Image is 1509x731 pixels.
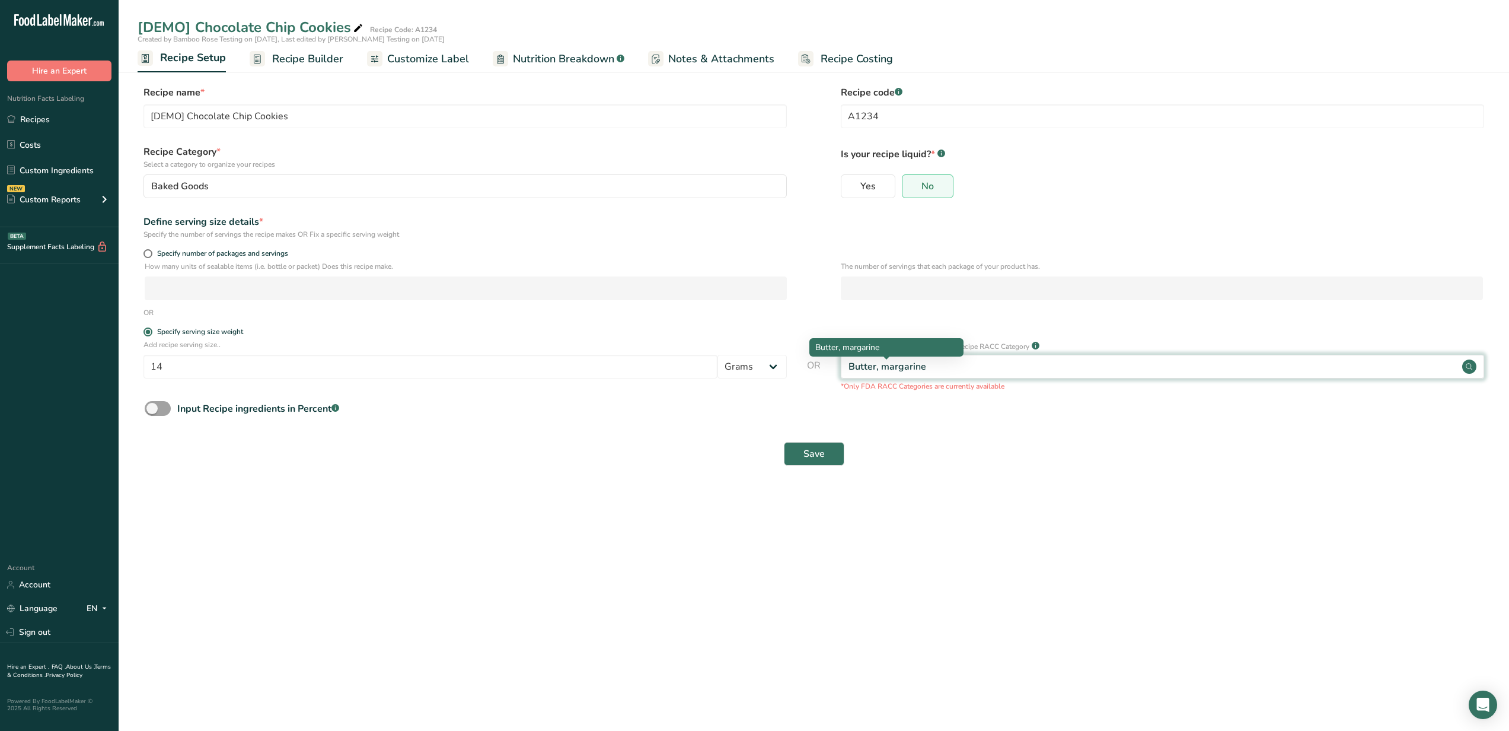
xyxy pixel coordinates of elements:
input: Type your recipe code here [841,104,1484,128]
div: Custom Reports [7,193,81,206]
span: Customize Label [387,51,469,67]
span: Recipe Setup [160,50,226,66]
a: FAQ . [52,663,66,671]
p: How many units of sealable items (i.e. bottle or packet) Does this recipe make. [145,261,787,272]
a: Language [7,598,58,619]
a: Nutrition Breakdown [493,46,624,72]
a: Terms & Conditions . [7,663,111,679]
a: Recipe Setup [138,45,226,73]
button: Baked Goods [143,174,787,198]
a: Customize Label [367,46,469,72]
p: Butter, margarine [815,341,958,354]
div: Define serving size details [143,215,787,229]
label: Recipe name [143,85,787,100]
span: Created by Bamboo Rose Testing on [DATE], Last edited by [PERSON_NAME] Testing on [DATE] [138,34,445,44]
button: Hire an Expert [7,61,111,81]
span: Nutrition Breakdown [513,51,614,67]
div: BETA [8,233,26,240]
div: OR [143,307,154,318]
button: Save [784,442,844,466]
div: [DEMO] Chocolate Chip Cookies [138,17,365,38]
a: Notes & Attachments [648,46,774,72]
input: Type your serving size here [143,355,717,379]
div: Recipe Code: A1234 [370,24,437,35]
div: Butter, margarine [848,360,926,374]
div: EN [87,602,111,616]
span: Recipe Costing [821,51,893,67]
div: NEW [7,185,25,192]
a: Recipe Costing [798,46,893,72]
span: Notes & Attachments [668,51,774,67]
div: Open Intercom Messenger [1469,691,1497,719]
p: Add recipe serving size.. [143,339,787,350]
span: Save [803,447,825,461]
p: Select a category to organize your recipes [143,159,787,170]
span: Baked Goods [151,179,209,193]
span: OR [807,358,821,392]
span: Recipe Builder [272,51,343,67]
a: Recipe Builder [250,46,343,72]
p: Is your recipe liquid? [841,145,1484,161]
div: Specify the number of servings the recipe makes OR Fix a specific serving weight [143,229,787,240]
a: About Us . [66,663,94,671]
p: *Only FDA RACC Categories are currently available [841,381,1484,392]
span: Yes [860,180,876,192]
label: Recipe Category [143,145,787,170]
p: The number of servings that each package of your product has. [841,261,1483,272]
a: Hire an Expert . [7,663,49,671]
span: Specify number of packages and servings [152,249,288,258]
div: Specify serving size weight [157,328,243,336]
span: No [921,180,934,192]
div: Powered By FoodLabelMaker © 2025 All Rights Reserved [7,698,111,712]
a: Privacy Policy [46,671,82,679]
div: Input Recipe ingredients in Percent [177,402,339,416]
label: Recipe code [841,85,1484,100]
input: Type your recipe name here [143,104,787,128]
